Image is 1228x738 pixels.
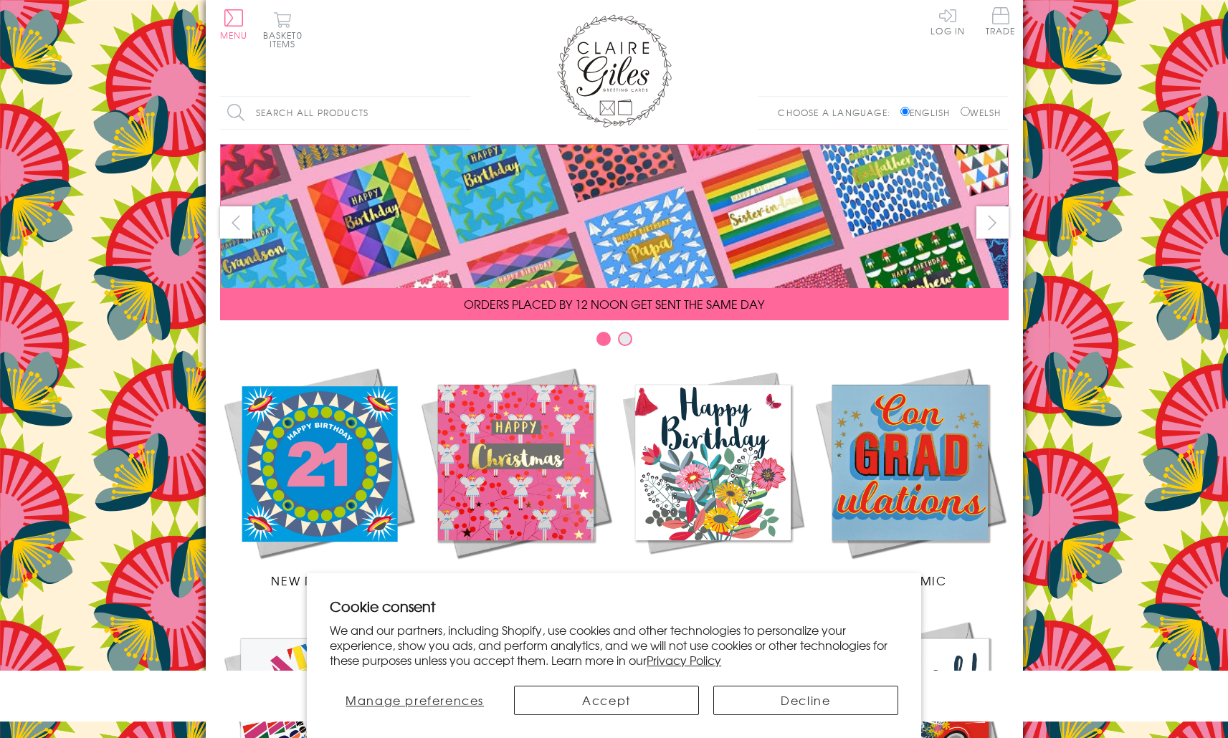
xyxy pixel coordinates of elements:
a: Birthdays [614,364,811,589]
p: Choose a language: [778,106,898,119]
div: Carousel Pagination [220,331,1009,353]
input: Search [457,97,471,129]
a: New Releases [220,364,417,589]
button: next [976,206,1009,239]
span: Menu [220,29,248,42]
span: Birthdays [678,572,747,589]
input: English [900,107,910,116]
a: Log In [930,7,965,35]
button: Accept [514,686,699,715]
button: Carousel Page 1 (Current Slide) [596,332,611,346]
h2: Cookie consent [330,596,898,616]
a: Christmas [417,364,614,589]
label: Welsh [961,106,1001,119]
p: We and our partners, including Shopify, use cookies and other technologies to personalize your ex... [330,623,898,667]
button: Basket0 items [263,11,303,48]
input: Welsh [961,107,970,116]
input: Search all products [220,97,471,129]
span: ORDERS PLACED BY 12 NOON GET SENT THE SAME DAY [464,295,764,312]
button: Decline [713,686,898,715]
a: Privacy Policy [647,651,721,668]
button: prev [220,206,252,239]
span: New Releases [271,572,365,589]
label: English [900,106,957,119]
a: Academic [811,364,1009,589]
img: Claire Giles Greetings Cards [557,14,672,128]
span: Trade [986,7,1016,35]
button: Manage preferences [330,686,500,715]
a: Trade [986,7,1016,38]
button: Menu [220,9,248,39]
span: Manage preferences [346,691,484,709]
span: Academic [873,572,947,589]
span: 0 items [270,29,303,50]
span: Christmas [479,572,552,589]
button: Carousel Page 2 [618,332,632,346]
